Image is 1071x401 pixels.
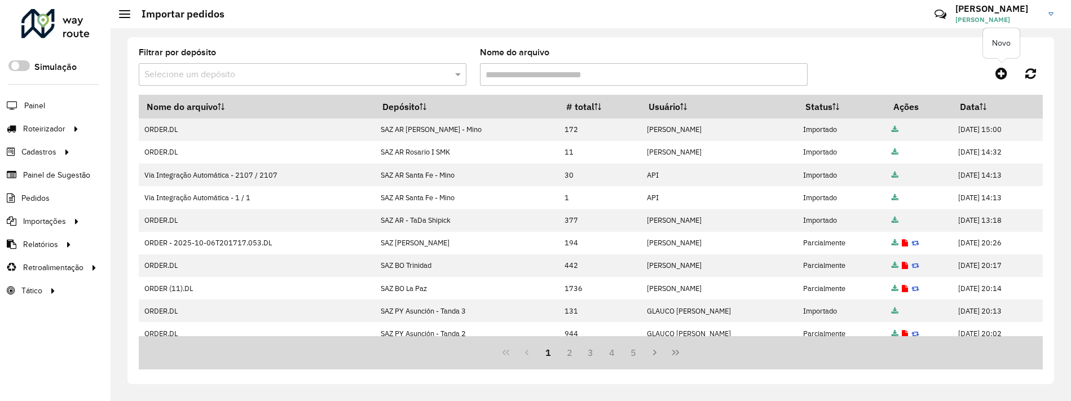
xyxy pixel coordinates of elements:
a: Arquivo completo [892,193,898,202]
button: 3 [580,342,602,363]
td: Parcialmente [797,277,886,299]
td: Importado [797,209,886,232]
td: [DATE] 20:17 [953,254,1043,277]
td: [DATE] 13:18 [953,209,1043,232]
th: # total [559,95,641,118]
button: 1 [537,342,559,363]
span: Roteirizador [23,123,65,135]
a: Exibir log de erros [902,329,908,338]
span: Importações [23,215,66,227]
label: Filtrar por depósito [139,46,216,59]
td: 944 [559,322,641,345]
td: [PERSON_NAME] [641,118,797,141]
td: ORDER.DL [139,299,374,322]
td: [DATE] 20:26 [953,232,1043,254]
td: Importado [797,186,886,209]
a: Arquivo completo [892,170,898,180]
td: 1 [559,186,641,209]
td: [PERSON_NAME] [641,209,797,232]
td: ORDER.DL [139,118,374,141]
td: API [641,186,797,209]
td: [DATE] 20:14 [953,277,1043,299]
td: [DATE] 14:32 [953,141,1043,164]
td: SAZ PY Asunción - Tanda 2 [374,322,558,345]
td: ORDER.DL [139,209,374,232]
td: SAZ AR Santa Fe - Mino [374,164,558,186]
td: Parcialmente [797,232,886,254]
span: Pedidos [21,192,50,204]
td: ORDER - 2025-10-06T201717.053.DL [139,232,374,254]
button: 2 [559,342,580,363]
td: SAZ BO La Paz [374,277,558,299]
h3: [PERSON_NAME] [955,3,1040,14]
td: ORDER.DL [139,254,374,277]
td: [PERSON_NAME] [641,232,797,254]
a: Exibir log de erros [902,238,908,248]
td: [PERSON_NAME] [641,277,797,299]
td: Via Integração Automática - 2107 / 2107 [139,164,374,186]
td: API [641,164,797,186]
td: Importado [797,141,886,164]
td: Importado [797,118,886,141]
td: [DATE] 20:02 [953,322,1043,345]
th: Data [953,95,1043,118]
a: Reimportar [911,329,919,338]
div: Novo [983,28,1020,58]
a: Arquivo completo [892,147,898,157]
button: 5 [623,342,644,363]
td: 442 [559,254,641,277]
label: Simulação [34,60,77,74]
td: Parcialmente [797,322,886,345]
span: Retroalimentação [23,262,83,274]
td: [PERSON_NAME] [641,141,797,164]
th: Status [797,95,886,118]
span: Relatórios [23,239,58,250]
a: Exibir log de erros [902,284,908,293]
td: GLAUCO [PERSON_NAME] [641,322,797,345]
td: SAZ BO Trinidad [374,254,558,277]
span: Cadastros [21,146,56,158]
a: Reimportar [911,238,919,248]
td: [DATE] 14:13 [953,186,1043,209]
a: Arquivo completo [892,329,898,338]
td: 377 [559,209,641,232]
h2: Importar pedidos [130,8,224,20]
td: 30 [559,164,641,186]
td: SAZ AR [PERSON_NAME] - Mino [374,118,558,141]
th: Nome do arquivo [139,95,374,118]
td: [PERSON_NAME] [641,254,797,277]
td: Importado [797,299,886,322]
td: ORDER.DL [139,322,374,345]
span: Painel [24,100,45,112]
a: Arquivo completo [892,215,898,225]
a: Arquivo completo [892,261,898,270]
a: Reimportar [911,261,919,270]
td: SAZ [PERSON_NAME] [374,232,558,254]
a: Contato Rápido [928,2,953,27]
th: Ações [885,95,952,118]
button: 4 [601,342,623,363]
td: SAZ AR - TaDa Shipick [374,209,558,232]
a: Arquivo completo [892,238,898,248]
td: SAZ PY Asunción - Tanda 3 [374,299,558,322]
label: Nome do arquivo [480,46,549,59]
td: 11 [559,141,641,164]
a: Arquivo completo [892,125,898,134]
span: Painel de Sugestão [23,169,90,181]
td: 1736 [559,277,641,299]
td: 172 [559,118,641,141]
span: [PERSON_NAME] [955,15,1040,25]
td: Parcialmente [797,254,886,277]
td: ORDER.DL [139,141,374,164]
button: Last Page [665,342,686,363]
button: Next Page [644,342,665,363]
span: Tático [21,285,42,297]
a: Reimportar [911,284,919,293]
td: [DATE] 20:13 [953,299,1043,322]
td: [DATE] 15:00 [953,118,1043,141]
td: SAZ AR Santa Fe - Mino [374,186,558,209]
td: GLAUCO [PERSON_NAME] [641,299,797,322]
td: ORDER (11).DL [139,277,374,299]
th: Usuário [641,95,797,118]
td: 131 [559,299,641,322]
